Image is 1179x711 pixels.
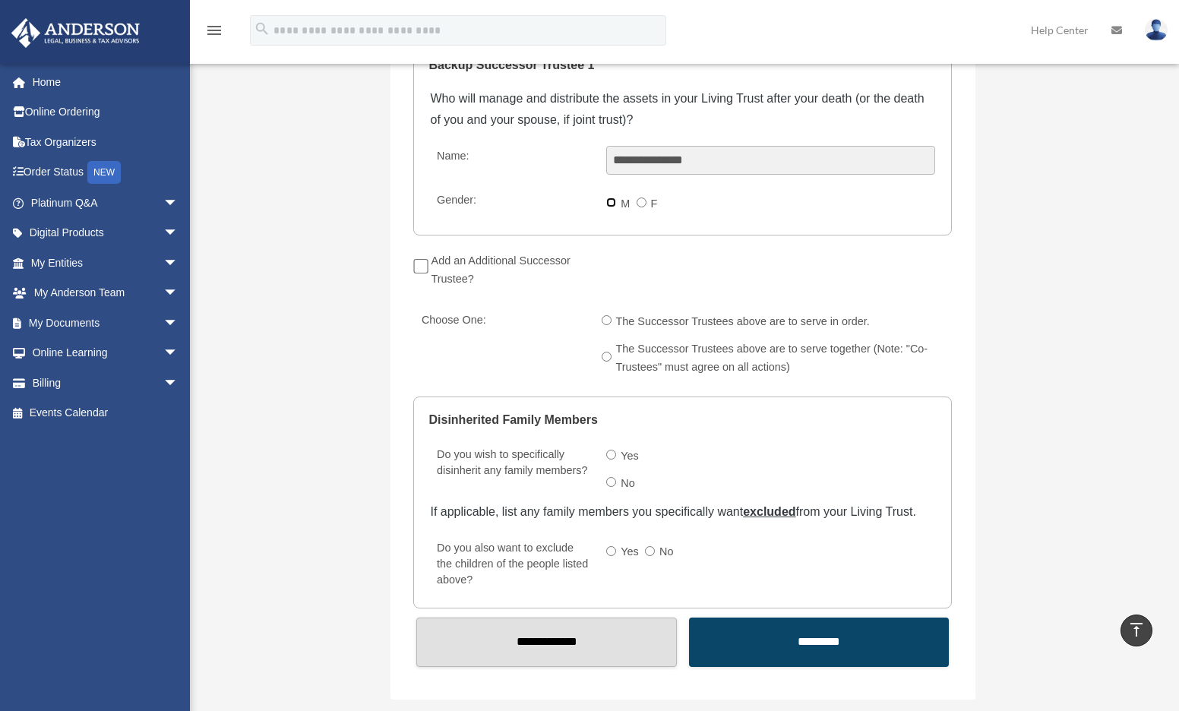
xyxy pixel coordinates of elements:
span: arrow_drop_down [163,308,194,339]
div: If applicable, list any family members you specifically want from your Living Trust. [430,501,934,523]
a: My Documentsarrow_drop_down [11,308,201,338]
img: Anderson Advisors Platinum Portal [7,18,144,48]
a: Tax Organizers [11,127,201,157]
a: Digital Productsarrow_drop_down [11,218,201,248]
span: arrow_drop_down [163,248,194,279]
label: Do you also want to exclude the children of the people listed above? [430,538,594,591]
label: The Successor Trustees above are to serve together (Note: "Co-Trustees" must agree on all actions) [612,337,960,380]
label: Yes [616,444,645,469]
div: NEW [87,161,121,184]
a: Home [11,67,201,97]
i: search [254,21,270,37]
label: Yes [616,541,645,565]
a: menu [205,27,223,39]
a: My Anderson Teamarrow_drop_down [11,278,201,308]
img: User Pic [1145,19,1168,41]
legend: Backup Successor Trustee 1 [428,43,936,88]
label: Choose One: [415,310,589,383]
label: Name: [430,146,594,175]
label: M [616,192,636,216]
i: vertical_align_top [1127,621,1146,639]
a: Online Ordering [11,97,201,128]
label: F [646,192,664,216]
u: excluded [743,505,795,518]
span: arrow_drop_down [163,218,194,249]
a: Order StatusNEW [11,157,201,188]
label: The Successor Trustees above are to serve in order. [612,310,877,334]
label: Gender: [430,190,594,219]
a: My Entitiesarrow_drop_down [11,248,201,278]
span: arrow_drop_down [163,368,194,399]
label: No [616,472,641,496]
span: arrow_drop_down [163,278,194,309]
span: arrow_drop_down [163,188,194,219]
a: Platinum Q&Aarrow_drop_down [11,188,201,218]
legend: Disinherited Family Members [428,397,936,443]
a: vertical_align_top [1121,615,1152,646]
label: Do you wish to specifically disinherit any family members? [430,444,594,498]
a: Events Calendar [11,398,201,428]
i: menu [205,21,223,39]
a: Billingarrow_drop_down [11,368,201,398]
span: arrow_drop_down [163,338,194,369]
a: Online Learningarrow_drop_down [11,338,201,368]
label: Add an Additional Successor Trustee? [427,249,601,292]
label: No [655,541,680,565]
